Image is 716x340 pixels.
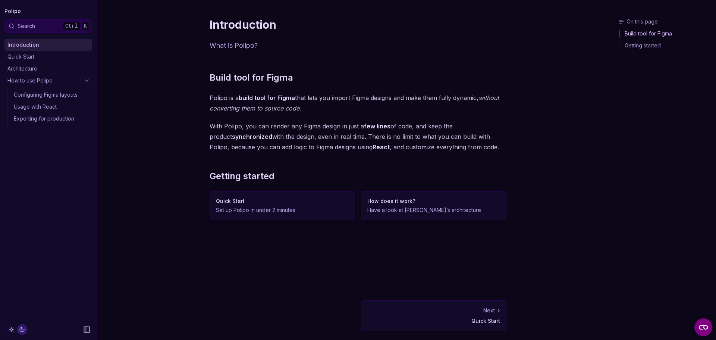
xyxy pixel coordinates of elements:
h3: Quick Start [216,197,349,205]
a: Exporting for production [11,113,92,125]
p: With Polipo, you can render any Figma design in just a of code, and keep the product with the des... [210,121,506,152]
a: Usage with React [11,101,92,113]
h1: Introduction [210,18,506,31]
p: Have a look at [PERSON_NAME]’s architecture [367,206,500,214]
kbd: K [81,22,89,30]
button: SearchCtrlK [4,19,92,33]
p: Set up Polipo in under 2 minutes [216,206,349,214]
h3: How does it work? [367,197,500,205]
button: Open CMP widget [694,318,712,336]
strong: few lines [364,122,390,130]
strong: React [373,143,390,151]
p: Polipo is a that lets you import Figma designs and make them fully dynamic, . [210,93,506,113]
h3: On this page [618,18,713,25]
a: How does it work?Have a look at [PERSON_NAME]’s architecture [361,191,506,220]
p: Quick Start [367,317,500,325]
kbd: Ctrl [63,22,81,30]
a: Configuring Figma layouts [11,89,92,101]
a: Polipo [4,6,21,16]
a: Getting started [210,170,274,182]
a: How to use Polipo [4,75,92,87]
a: Quick Start [4,51,92,63]
a: NextQuick Start [361,300,506,331]
strong: build tool for Figma [239,94,295,102]
strong: synchronized [232,133,272,140]
a: Introduction [4,39,92,51]
a: Architecture [4,63,92,75]
a: Build tool for Figma [619,30,713,40]
a: Build tool for Figma [210,72,293,84]
button: Collapse Sidebar [81,324,93,336]
a: Getting started [619,40,713,49]
button: Toggle Theme [6,324,28,335]
p: Next [483,307,495,314]
a: Quick StartSet up Polipo in under 2 minutes [210,191,355,220]
p: What is Polipo? [210,40,506,51]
